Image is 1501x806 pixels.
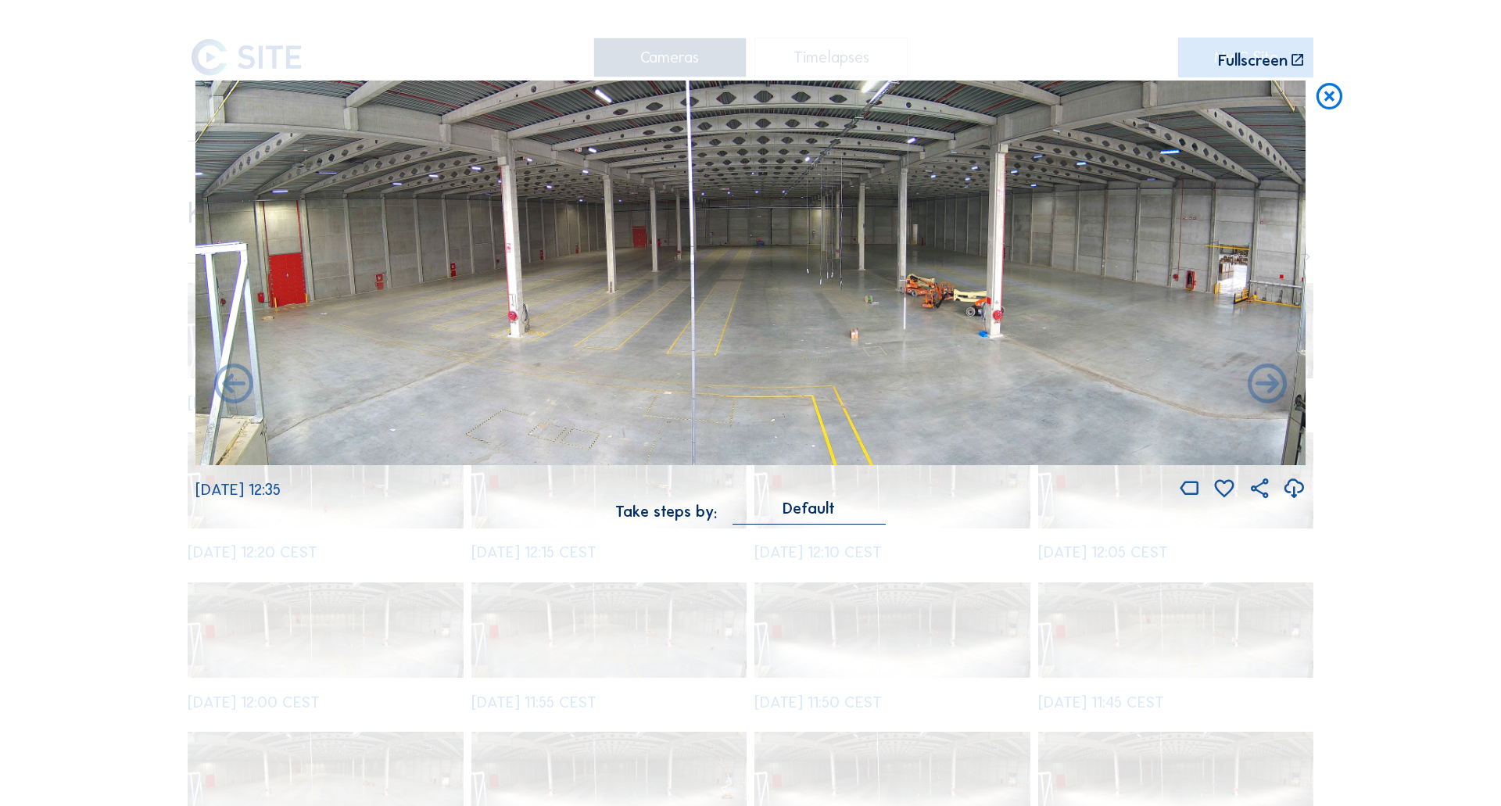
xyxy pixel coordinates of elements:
div: Take steps by: [615,503,717,519]
i: Back [1244,362,1291,409]
div: Default [733,501,886,524]
img: Image [195,81,1306,465]
span: [DATE] 12:35 [195,480,281,499]
div: Fullscreen [1218,52,1288,68]
div: Default [783,501,835,515]
i: Forward [210,362,257,409]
